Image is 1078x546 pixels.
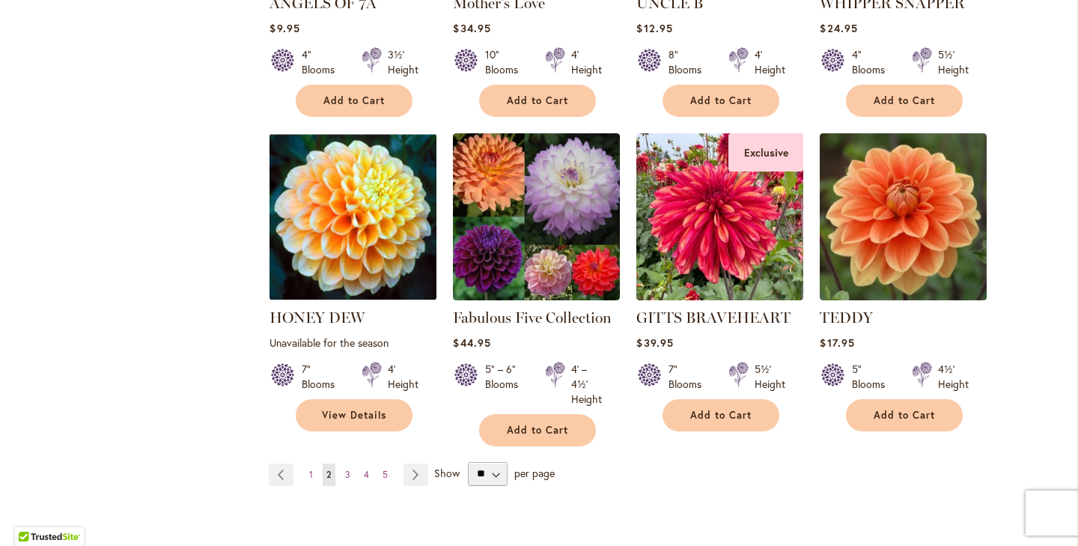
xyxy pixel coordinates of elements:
div: 7" Blooms [669,362,710,392]
span: 4 [364,469,369,480]
a: Fabulous Five Collection [453,289,620,303]
div: 4' Height [755,47,785,77]
div: 4' Height [571,47,602,77]
div: Exclusive [728,133,803,172]
div: 4' – 4½' Height [571,362,602,407]
img: Honey Dew [269,133,436,300]
button: Add to Cart [296,85,412,117]
span: 5 [383,469,388,480]
span: Add to Cart [690,409,752,422]
span: Add to Cart [323,94,385,107]
button: Add to Cart [846,85,963,117]
a: 4 [360,464,373,486]
div: 5½' Height [755,362,785,392]
span: $34.95 [453,21,490,35]
img: Fabulous Five Collection [453,133,620,300]
a: View Details [296,399,412,431]
span: $17.95 [820,336,854,350]
span: Add to Cart [874,94,935,107]
span: View Details [322,409,386,422]
button: Add to Cart [479,85,596,117]
div: 8" Blooms [669,47,710,77]
span: per page [514,465,555,479]
span: $44.95 [453,336,490,350]
button: Add to Cart [479,414,596,446]
a: TEDDY [820,309,873,327]
span: $12.95 [636,21,672,35]
span: Show [434,465,460,479]
div: 5½' Height [938,47,969,77]
span: $24.95 [820,21,857,35]
div: 4" Blooms [852,47,894,77]
div: 4' Height [388,362,418,392]
button: Add to Cart [663,85,779,117]
img: GITTS BRAVEHEART [636,133,803,300]
button: Add to Cart [846,399,963,431]
span: Add to Cart [507,94,568,107]
span: Add to Cart [507,424,568,437]
a: Teddy [820,289,987,303]
img: Teddy [820,133,987,300]
div: 4½' Height [938,362,969,392]
div: 5" – 6" Blooms [485,362,527,407]
a: HONEY DEW [269,309,365,327]
iframe: Launch Accessibility Center [11,493,53,535]
span: Add to Cart [874,409,935,422]
a: 1 [305,464,317,486]
a: Fabulous Five Collection [453,309,612,327]
p: Unavailable for the season [269,336,436,350]
div: 4" Blooms [302,47,344,77]
a: 3 [341,464,354,486]
span: 3 [345,469,350,480]
a: GITTS BRAVEHEART [636,309,791,327]
a: 5 [379,464,392,486]
div: 3½' Height [388,47,418,77]
a: Honey Dew [269,289,436,303]
a: GITTS BRAVEHEART Exclusive [636,289,803,303]
div: 5" Blooms [852,362,894,392]
div: 10" Blooms [485,47,527,77]
span: 2 [326,469,332,480]
span: $39.95 [636,336,673,350]
span: $9.95 [269,21,299,35]
span: Add to Cart [690,94,752,107]
div: 7" Blooms [302,362,344,392]
span: 1 [309,469,313,480]
button: Add to Cart [663,399,779,431]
